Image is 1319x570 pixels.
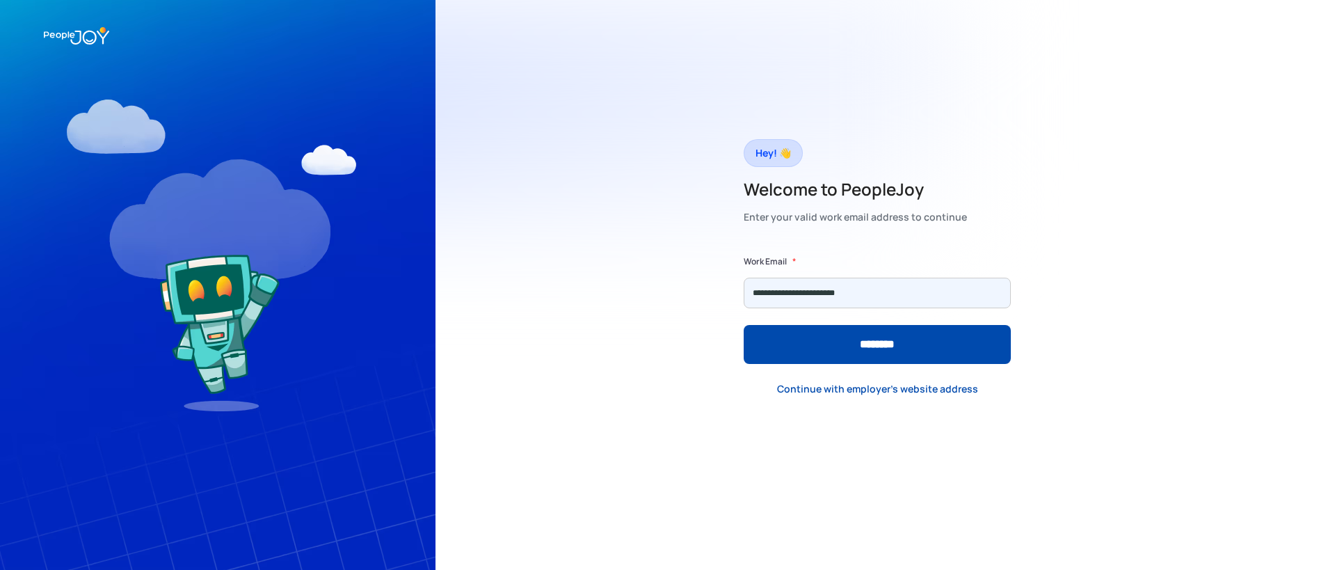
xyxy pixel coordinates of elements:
[766,374,989,403] a: Continue with employer's website address
[744,178,967,200] h2: Welcome to PeopleJoy
[744,207,967,227] div: Enter your valid work email address to continue
[777,382,978,396] div: Continue with employer's website address
[756,143,791,163] div: Hey! 👋
[744,255,787,269] label: Work Email
[744,255,1011,364] form: Form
